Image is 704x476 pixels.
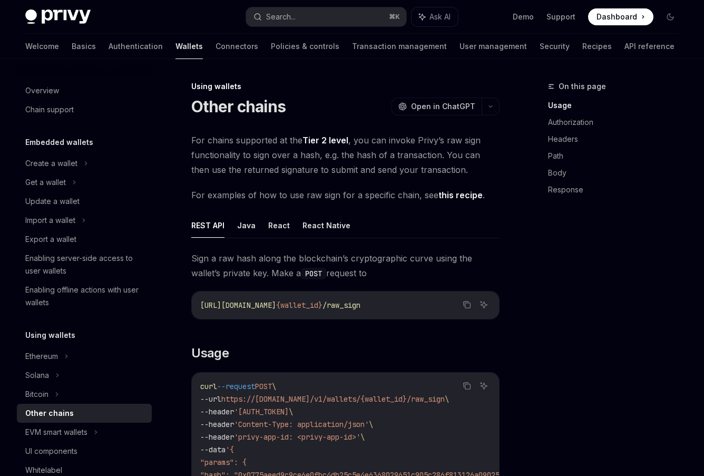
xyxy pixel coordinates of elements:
[200,394,221,404] span: --url
[597,12,637,22] span: Dashboard
[548,148,687,164] a: Path
[25,233,76,246] div: Export a wallet
[25,284,145,309] div: Enabling offline actions with user wallets
[513,12,534,22] a: Demo
[17,192,152,211] a: Update a wallet
[477,298,491,312] button: Ask AI
[17,230,152,249] a: Export a wallet
[268,213,290,238] button: React
[237,213,256,238] button: Java
[72,34,96,59] a: Basics
[548,164,687,181] a: Body
[200,458,247,467] span: "params": {
[17,280,152,312] a: Enabling offline actions with user wallets
[200,445,226,454] span: --data
[25,329,75,342] h5: Using wallets
[25,136,93,149] h5: Embedded wallets
[25,103,74,116] div: Chain support
[546,12,575,22] a: Support
[459,34,527,59] a: User management
[445,394,449,404] span: \
[17,442,152,461] a: UI components
[389,13,400,21] span: ⌘ K
[392,98,482,115] button: Open in ChatGPT
[322,300,360,310] span: /raw_sign
[25,195,80,208] div: Update a wallet
[109,34,163,59] a: Authentication
[438,190,483,201] a: this recipe
[369,420,373,429] span: \
[25,84,59,97] div: Overview
[276,300,322,310] span: {wallet_id}
[25,176,66,189] div: Get a wallet
[191,345,229,362] span: Usage
[412,7,458,26] button: Ask AI
[411,101,475,112] span: Open in ChatGPT
[360,432,365,442] span: \
[25,388,48,401] div: Bitcoin
[217,382,255,391] span: --request
[17,100,152,119] a: Chain support
[540,34,570,59] a: Security
[25,214,75,227] div: Import a wallet
[429,12,451,22] span: Ask AI
[548,97,687,114] a: Usage
[548,131,687,148] a: Headers
[200,382,217,391] span: curl
[25,445,77,458] div: UI components
[25,369,49,382] div: Solana
[191,251,500,280] span: Sign a raw hash along the blockchain’s cryptographic curve using the wallet’s private key. Make a...
[191,97,286,116] h1: Other chains
[175,34,203,59] a: Wallets
[272,382,276,391] span: \
[200,432,234,442] span: --header
[352,34,447,59] a: Transaction management
[234,407,289,416] span: '[AUTH_TOKEN]
[17,249,152,280] a: Enabling server-side access to user wallets
[200,420,234,429] span: --header
[582,34,612,59] a: Recipes
[216,34,258,59] a: Connectors
[191,188,500,202] span: For examples of how to use raw sign for a specific chain, see .
[25,407,74,420] div: Other chains
[25,252,145,277] div: Enabling server-side access to user wallets
[302,135,348,146] a: Tier 2 level
[25,9,91,24] img: dark logo
[477,379,491,393] button: Ask AI
[289,407,293,416] span: \
[191,213,224,238] button: REST API
[221,394,445,404] span: https://[DOMAIN_NAME]/v1/wallets/{wallet_id}/raw_sign
[302,213,350,238] button: React Native
[226,445,234,454] span: '{
[25,157,77,170] div: Create a wallet
[200,300,276,310] span: [URL][DOMAIN_NAME]
[246,7,407,26] button: Search...⌘K
[266,11,296,23] div: Search...
[25,34,59,59] a: Welcome
[301,268,326,279] code: POST
[234,432,360,442] span: 'privy-app-id: <privy-app-id>'
[624,34,674,59] a: API reference
[271,34,339,59] a: Policies & controls
[559,80,606,93] span: On this page
[460,298,474,312] button: Copy the contents from the code block
[25,350,58,363] div: Ethereum
[234,420,369,429] span: 'Content-Type: application/json'
[588,8,653,25] a: Dashboard
[191,81,500,92] div: Using wallets
[548,114,687,131] a: Authorization
[17,404,152,423] a: Other chains
[460,379,474,393] button: Copy the contents from the code block
[255,382,272,391] span: POST
[200,407,234,416] span: --header
[17,81,152,100] a: Overview
[548,181,687,198] a: Response
[191,133,500,177] span: For chains supported at the , you can invoke Privy’s raw sign functionality to sign over a hash, ...
[662,8,679,25] button: Toggle dark mode
[25,426,87,439] div: EVM smart wallets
